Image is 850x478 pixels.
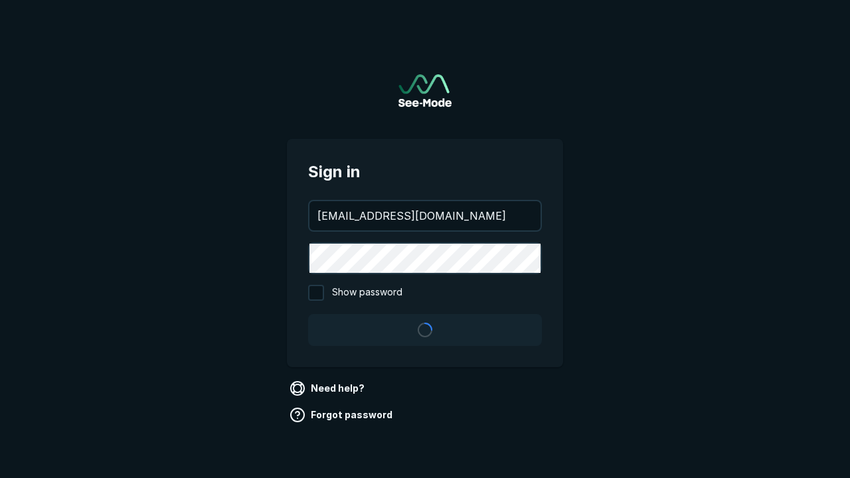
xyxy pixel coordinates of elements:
img: See-Mode Logo [398,74,452,107]
span: Show password [332,285,402,301]
input: your@email.com [309,201,541,230]
a: Forgot password [287,404,398,426]
a: Need help? [287,378,370,399]
span: Sign in [308,160,542,184]
a: Go to sign in [398,74,452,107]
